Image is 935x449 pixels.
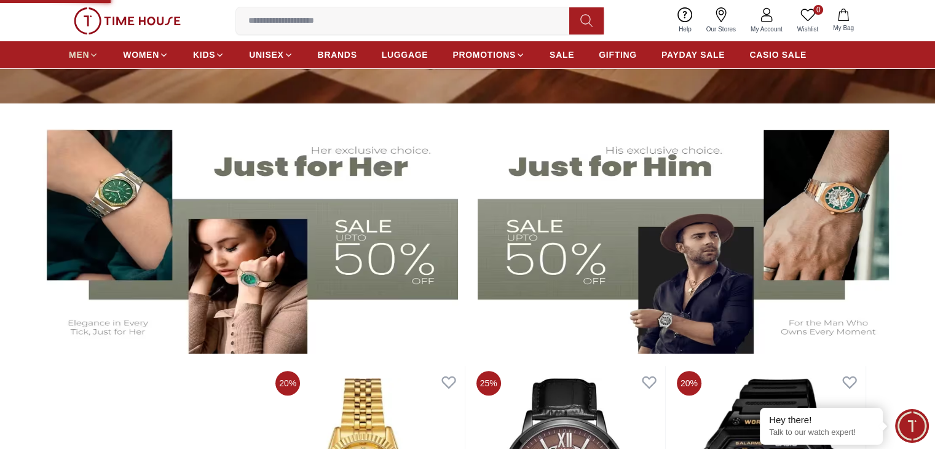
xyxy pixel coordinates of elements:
[69,44,98,66] a: MEN
[828,23,859,33] span: My Bag
[249,44,293,66] a: UNISEX
[123,44,168,66] a: WOMEN
[749,44,807,66] a: CASIO SALE
[701,25,741,34] span: Our Stores
[699,5,743,36] a: Our Stores
[790,5,826,36] a: 0Wishlist
[452,44,525,66] a: PROMOTIONS
[69,49,89,61] span: MEN
[813,5,823,15] span: 0
[30,116,458,354] img: Women's Watches Banner
[671,5,699,36] a: Help
[895,409,929,443] div: Chat Widget
[550,49,574,61] span: SALE
[661,49,725,61] span: PAYDAY SALE
[74,7,181,34] img: ...
[674,25,696,34] span: Help
[478,116,906,354] img: Men's Watches Banner
[382,44,428,66] a: LUGGAGE
[193,44,224,66] a: KIDS
[382,49,428,61] span: LUGGAGE
[452,49,516,61] span: PROMOTIONS
[599,49,637,61] span: GIFTING
[661,44,725,66] a: PAYDAY SALE
[749,49,807,61] span: CASIO SALE
[769,427,874,438] p: Talk to our watch expert!
[792,25,823,34] span: Wishlist
[318,49,357,61] span: BRANDS
[550,44,574,66] a: SALE
[746,25,787,34] span: My Account
[318,44,357,66] a: BRANDS
[826,6,861,35] button: My Bag
[476,371,501,395] span: 25%
[249,49,283,61] span: UNISEX
[769,414,874,426] div: Hey there!
[599,44,637,66] a: GIFTING
[677,371,701,395] span: 20%
[123,49,159,61] span: WOMEN
[193,49,215,61] span: KIDS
